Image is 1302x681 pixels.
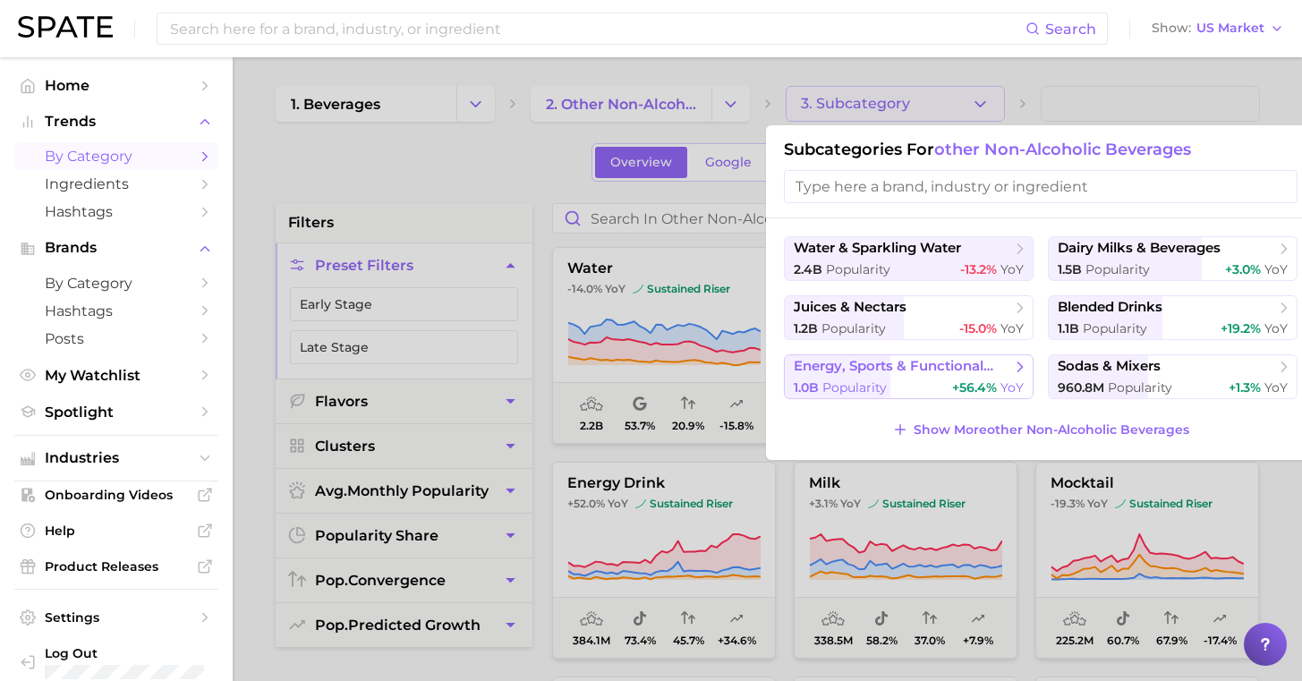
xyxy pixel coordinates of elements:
span: 2.4b [794,261,822,277]
button: dairy milks & beverages1.5b Popularity+3.0% YoY [1048,236,1298,281]
span: 1.5b [1058,261,1082,277]
a: Posts [14,325,218,353]
button: water & sparkling water2.4b Popularity-13.2% YoY [784,236,1034,281]
span: YoY [1000,379,1024,396]
span: 1.0b [794,379,819,396]
span: Product Releases [45,558,188,575]
span: Trends [45,114,188,130]
a: Hashtags [14,198,218,226]
button: Show Moreother non-alcoholic beverages [888,417,1194,442]
span: Hashtags [45,203,188,220]
span: -13.2% [960,261,997,277]
span: Popularity [826,261,890,277]
a: Home [14,72,218,99]
button: juices & nectars1.2b Popularity-15.0% YoY [784,295,1034,340]
span: Posts [45,330,188,347]
a: Onboarding Videos [14,481,218,508]
span: YoY [1264,261,1288,277]
button: blended drinks1.1b Popularity+19.2% YoY [1048,295,1298,340]
span: dairy milks & beverages [1058,240,1221,257]
span: Industries [45,450,188,466]
button: Brands [14,234,218,261]
span: Popularity [1085,261,1150,277]
span: by Category [45,275,188,292]
span: My Watchlist [45,367,188,384]
span: Show More other non-alcoholic beverages [914,422,1189,438]
span: Popularity [1083,320,1147,336]
span: Search [1045,21,1096,38]
span: 1.1b [1058,320,1079,336]
span: juices & nectars [794,299,906,316]
button: sodas & mixers960.8m Popularity+1.3% YoY [1048,354,1298,399]
a: Ingredients [14,170,218,198]
span: YoY [1264,320,1288,336]
span: Onboarding Videos [45,487,188,503]
span: Hashtags [45,302,188,319]
span: Show [1152,23,1191,33]
a: My Watchlist [14,362,218,389]
button: Trends [14,108,218,135]
span: 1.2b [794,320,818,336]
span: Popularity [821,320,886,336]
span: Log Out [45,645,204,661]
input: Search here for a brand, industry, or ingredient [168,13,1025,44]
span: energy, sports & functional drinks [794,358,1011,375]
span: Brands [45,240,188,256]
span: Popularity [822,379,887,396]
span: -15.0% [959,320,997,336]
a: by Category [14,142,218,170]
span: blended drinks [1058,299,1162,316]
button: energy, sports & functional drinks1.0b Popularity+56.4% YoY [784,354,1034,399]
a: Spotlight [14,398,218,426]
span: water & sparkling water [794,240,961,257]
a: Help [14,517,218,544]
a: Settings [14,604,218,631]
a: Product Releases [14,553,218,580]
span: Settings [45,609,188,626]
img: SPATE [18,16,113,38]
h1: Subcategories for [784,140,1298,159]
span: 960.8m [1058,379,1104,396]
button: ShowUS Market [1147,17,1289,40]
button: Industries [14,445,218,472]
span: Help [45,523,188,539]
span: sodas & mixers [1058,358,1161,375]
span: Spotlight [45,404,188,421]
a: Hashtags [14,297,218,325]
span: +56.4% [952,379,997,396]
span: YoY [1000,261,1024,277]
input: Type here a brand, industry or ingredient [784,170,1298,203]
span: US Market [1196,23,1264,33]
span: by Category [45,148,188,165]
span: Home [45,77,188,94]
span: other non-alcoholic beverages [934,140,1191,159]
span: +1.3% [1229,379,1261,396]
span: +3.0% [1225,261,1261,277]
span: +19.2% [1221,320,1261,336]
span: Popularity [1108,379,1172,396]
span: YoY [1264,379,1288,396]
span: Ingredients [45,175,188,192]
a: by Category [14,269,218,297]
span: YoY [1000,320,1024,336]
